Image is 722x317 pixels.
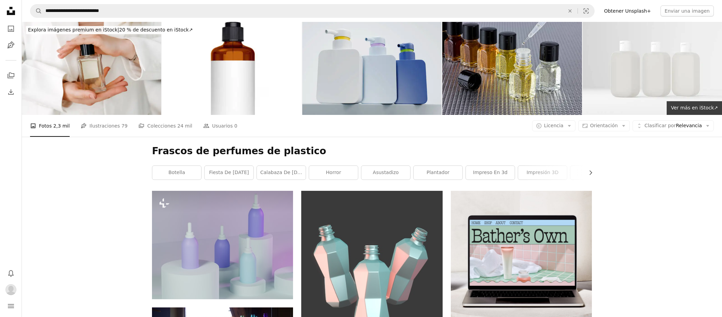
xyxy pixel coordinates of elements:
button: Búsqueda visual [578,4,594,17]
img: Dispensadores de cosméticos de color [302,22,442,115]
span: Clasificar por [644,123,676,128]
a: Usuarios 0 [203,115,237,137]
img: Maqueta de botella de loción translúcida, maqueta de conditón líquido flipcap blanco, empaque cua... [583,22,722,115]
a: Ver más en iStock↗ [667,101,722,115]
a: Fiesta de [DATE] [205,166,253,180]
button: Buscar en Unsplash [30,4,42,17]
a: jarrón [570,166,619,180]
a: Colecciones [4,69,18,82]
a: Explora imágenes premium en iStock|20 % de descuento en iStock↗ [22,22,199,38]
span: 79 [121,122,127,130]
button: Orientación [578,120,630,131]
span: Ver más en iStock ↗ [671,105,718,110]
a: botella [152,166,201,180]
a: impreso en 3d [466,166,515,180]
a: Colecciones 24 mil [138,115,192,137]
a: Historial de descargas [4,85,18,99]
a: Ilustraciones [4,38,18,52]
span: 20 % de descuento en iStock ↗ [28,27,193,32]
button: Perfil [4,283,18,296]
a: plantador [414,166,462,180]
span: Orientación [590,123,618,128]
a: asustadizo [361,166,410,180]
img: Sólo una gota de agua [442,22,582,115]
span: Relevancia [644,122,702,129]
span: 24 mil [177,122,192,130]
a: Un grupo de tres botellas sentadas una al lado de la otra [301,276,442,282]
button: Clasificar porRelevancia [633,120,714,131]
img: Un grupo de botellas de diferentes colores sentadas una encima de la otra [152,191,293,299]
a: Ilustraciones 79 [81,115,127,137]
span: 0 [234,122,237,130]
a: Obtener Unsplash+ [600,5,655,16]
button: Enviar una imagen [661,5,714,16]
a: Fotos [4,22,18,36]
span: Explora imágenes premium en iStock | [28,27,119,32]
button: Borrar [563,4,578,17]
button: Notificaciones [4,266,18,280]
button: Licencia [532,120,575,131]
form: Encuentra imágenes en todo el sitio [30,4,595,18]
img: Frasco de cosméticos sobre fondo blanco. Con trazado de recorte [162,22,301,115]
a: Un grupo de botellas de diferentes colores sentadas una encima de la otra [152,242,293,248]
h1: Frascos de perfumes de plastico [152,145,592,157]
button: desplazar lista a la derecha [584,166,592,180]
img: Avatar del usuario Fernando Montenegro [5,284,16,295]
button: Menú [4,299,18,313]
span: Licencia [544,123,564,128]
img: Manos de una hermosa joven con un frasco de perfume floral [22,22,161,115]
a: Impresión 3D [518,166,567,180]
a: calabaza de [DATE] [257,166,306,180]
a: horror [309,166,358,180]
